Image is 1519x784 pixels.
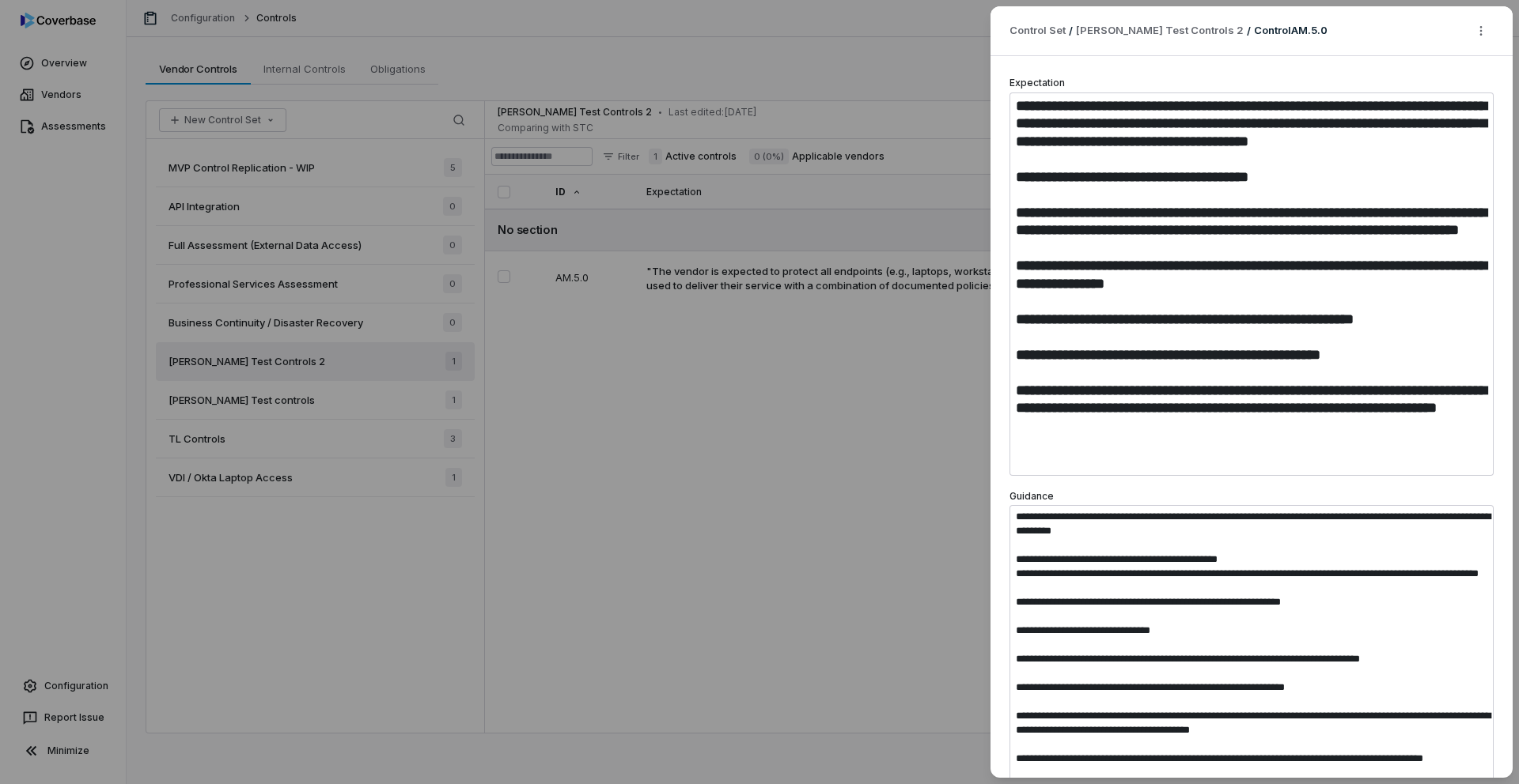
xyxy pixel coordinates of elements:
[1247,24,1251,38] p: /
[1254,24,1328,36] span: Control AM.5.0
[1069,24,1073,38] p: /
[1010,490,1054,502] label: Guidance
[1010,23,1066,39] span: Control Set
[1010,77,1065,89] label: Expectation
[1468,19,1494,43] button: More actions
[1076,23,1244,39] a: [PERSON_NAME] Test Controls 2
